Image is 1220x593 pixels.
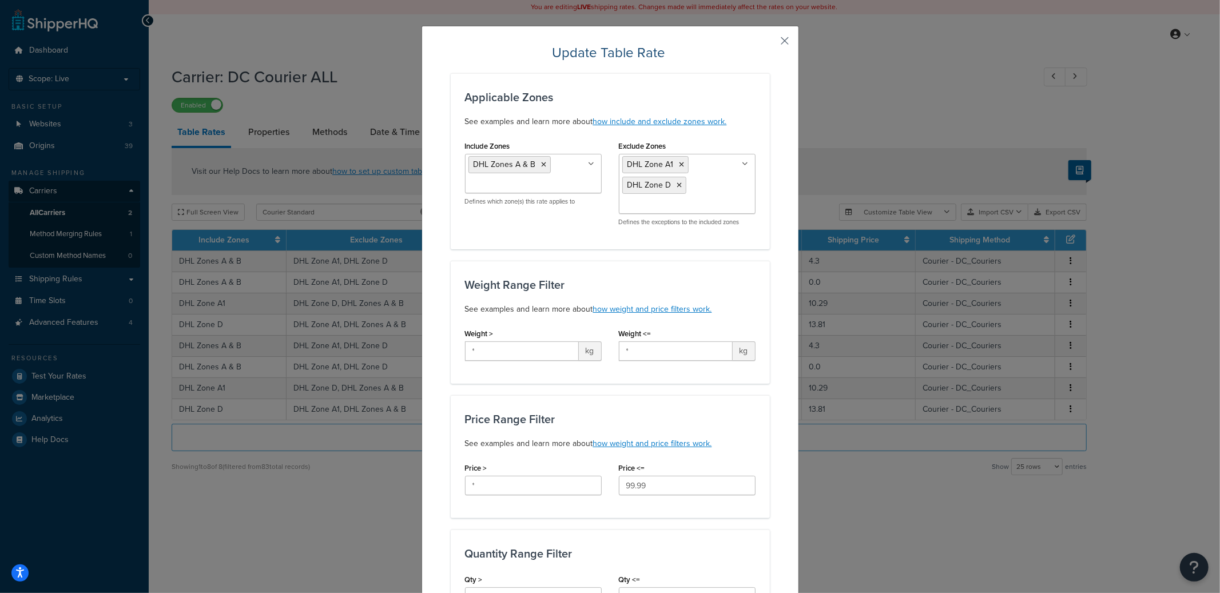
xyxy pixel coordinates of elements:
[465,197,602,206] p: Defines which zone(s) this rate applies to
[451,43,770,62] h2: Update Table Rate
[733,341,756,361] span: kg
[593,437,712,449] a: how weight and price filters work.
[619,464,645,472] label: Price <=
[619,329,651,338] label: Weight <=
[619,142,666,150] label: Exclude Zones
[465,278,756,291] h3: Weight Range Filter
[465,91,756,104] h3: Applicable Zones
[465,115,756,129] p: See examples and learn more about
[619,218,756,226] p: Defines the exceptions to the included zones
[465,142,510,150] label: Include Zones
[619,575,641,584] label: Qty <=
[465,437,756,451] p: See examples and learn more about
[465,547,756,560] h3: Quantity Range Filter
[593,303,712,315] a: how weight and price filters work.
[465,575,483,584] label: Qty >
[465,464,487,472] label: Price >
[474,158,536,170] span: DHL Zones A & B
[627,158,674,170] span: DHL Zone A1
[465,329,494,338] label: Weight >
[627,179,671,191] span: DHL Zone D
[465,303,756,316] p: See examples and learn more about
[579,341,602,361] span: kg
[465,413,756,425] h3: Price Range Filter
[593,116,727,128] a: how include and exclude zones work.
